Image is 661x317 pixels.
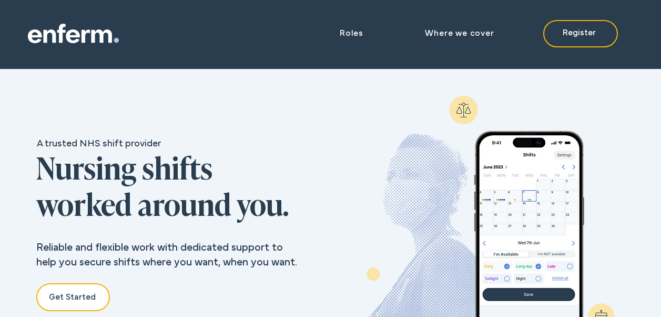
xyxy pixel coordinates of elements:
[49,292,96,303] span: Get Started
[373,24,500,43] a: Where we cover
[36,156,289,222] span: Nursing shifts worked around you.
[288,24,500,43] nav: Site
[340,29,363,38] span: Roles
[563,28,596,38] span: Register
[36,283,110,311] a: Get Started
[543,20,618,47] a: Register
[288,24,369,43] div: Roles
[36,243,297,268] span: Reliable and flexible work with dedicated support to help you secure shifts where you want, when ...
[425,29,494,38] span: Where we cover
[37,140,161,148] span: A trusted NHS shift provider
